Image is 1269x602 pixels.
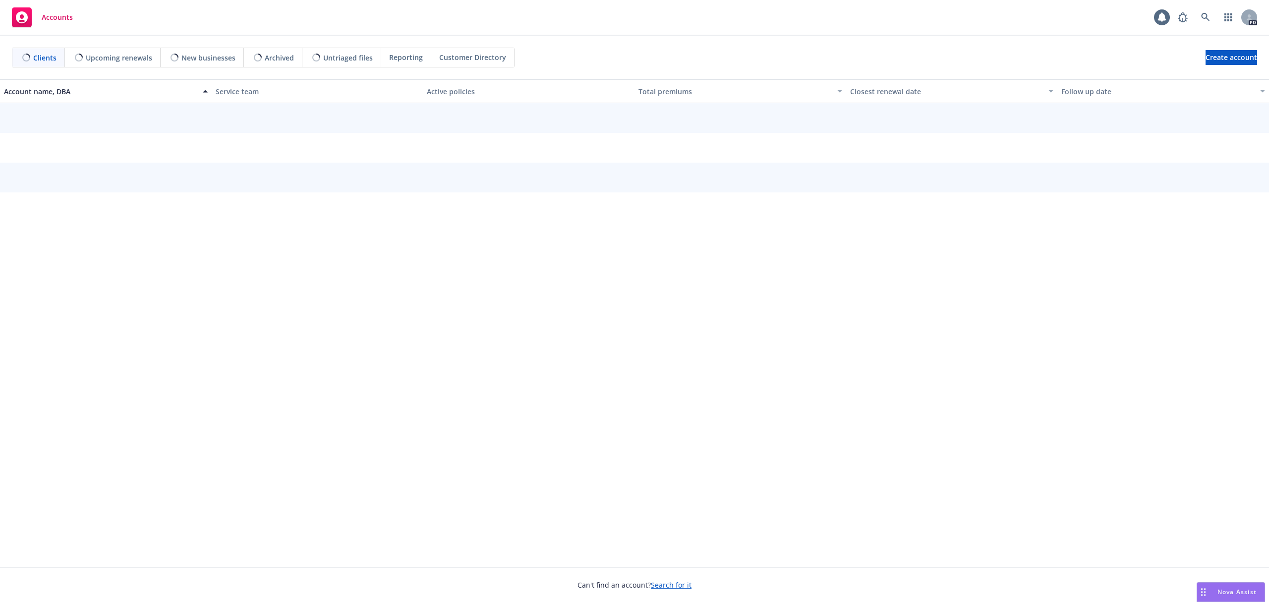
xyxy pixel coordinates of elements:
a: Accounts [8,3,77,31]
span: Accounts [42,13,73,21]
span: Upcoming renewals [86,53,152,63]
span: New businesses [181,53,235,63]
a: Report a Bug [1173,7,1193,27]
a: Search [1196,7,1215,27]
button: Closest renewal date [846,79,1058,103]
div: Total premiums [638,86,831,97]
span: Reporting [389,52,423,62]
button: Active policies [423,79,634,103]
div: Drag to move [1197,583,1210,602]
span: Can't find an account? [577,580,692,590]
span: Clients [33,53,57,63]
a: Search for it [651,580,692,590]
a: Create account [1206,50,1257,65]
span: Untriaged files [323,53,373,63]
span: Nova Assist [1217,588,1257,596]
div: Active policies [427,86,631,97]
button: Nova Assist [1197,582,1265,602]
div: Follow up date [1061,86,1254,97]
button: Service team [212,79,423,103]
a: Switch app [1218,7,1238,27]
div: Service team [216,86,419,97]
span: Archived [265,53,294,63]
span: Customer Directory [439,52,506,62]
div: Closest renewal date [850,86,1043,97]
div: Account name, DBA [4,86,197,97]
button: Follow up date [1057,79,1269,103]
span: Create account [1206,48,1257,67]
button: Total premiums [634,79,846,103]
